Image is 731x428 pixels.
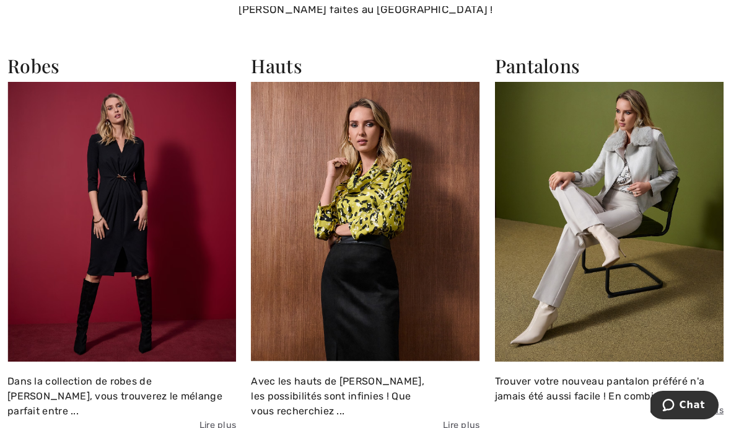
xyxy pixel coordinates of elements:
[495,82,724,362] img: 250821041149_65888a7dd7725.jpg
[495,374,724,417] div: Trouver votre nouveau pantalon préféré n'a jamais été aussi facile ! En combinant des ...
[650,391,719,422] iframe: Ouvre un widget dans lequel vous pouvez chatter avec l’un de nos agents
[251,82,479,362] img: 250821041104_76d7c88a528a8.jpg
[7,55,236,77] h2: Robes
[7,82,236,362] img: 250821041023_07b26dafec788.jpg
[495,404,724,417] span: Lire plus
[495,55,724,77] h2: Pantalons
[251,55,479,77] h2: Hauts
